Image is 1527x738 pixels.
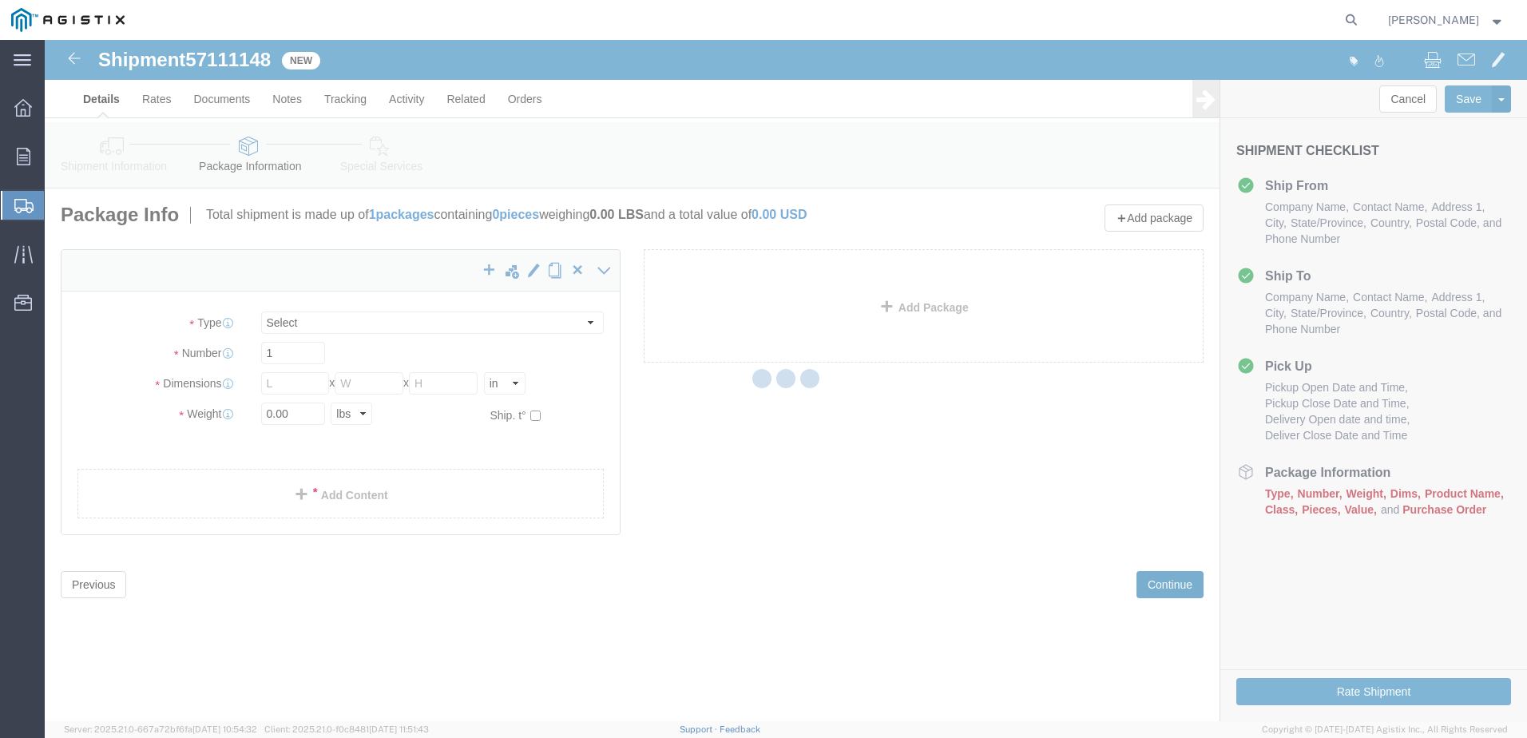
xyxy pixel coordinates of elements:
img: logo [11,8,125,32]
a: Support [680,724,720,734]
button: [PERSON_NAME] [1387,10,1505,30]
span: Client: 2025.21.0-f0c8481 [264,724,429,734]
span: Server: 2025.21.0-667a72bf6fa [64,724,257,734]
span: [DATE] 11:51:43 [369,724,429,734]
a: Feedback [720,724,760,734]
span: [DATE] 10:54:32 [192,724,257,734]
span: Edgar Cruz [1388,11,1479,29]
span: Copyright © [DATE]-[DATE] Agistix Inc., All Rights Reserved [1262,723,1508,736]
